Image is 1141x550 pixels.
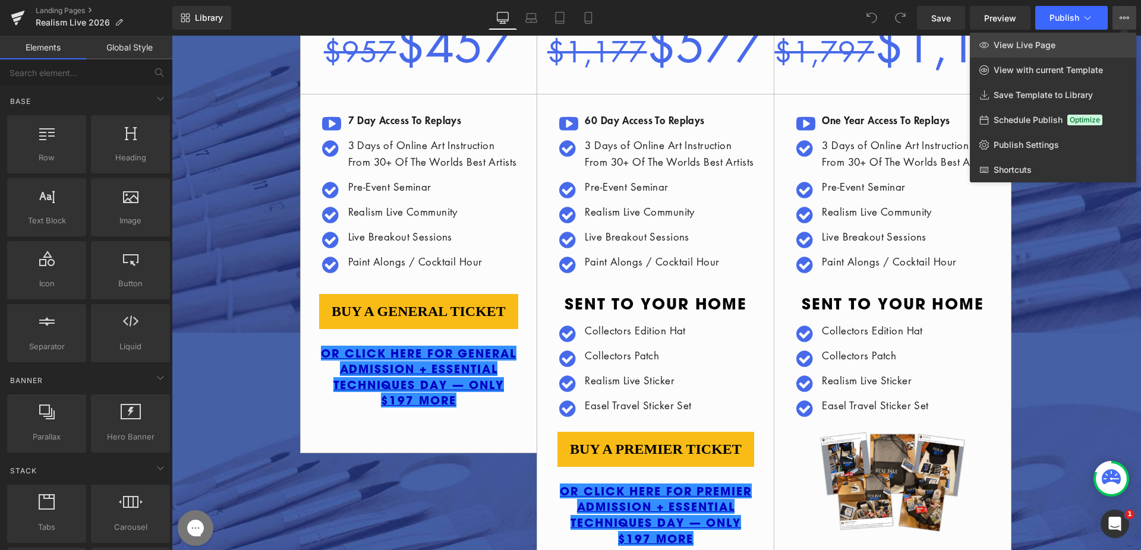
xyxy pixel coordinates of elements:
span: Publish [1049,13,1079,23]
a: BUY A PREMIER TICKET [386,396,582,431]
p: Pre-Event Seminar [650,143,821,159]
button: Undo [860,6,884,30]
a: Tablet [546,6,574,30]
span: Preview [984,12,1016,24]
p: Live Breakout Sessions [176,193,348,209]
span: Liquid [94,340,166,353]
p: Collectors Patch [413,312,519,328]
p: Realism Live Community [176,168,348,184]
p: Realism Live Sticker [413,337,519,353]
button: Open gorgias live chat [6,4,42,40]
span: Row [11,151,83,164]
p: 3 Days of Online Art Instruction From 30+ Of The Worlds Best Artists [176,102,348,134]
span: Image [94,214,166,227]
span: Heading [94,151,166,164]
button: View Live PageView with current TemplateSave Template to LibrarySchedule PublishOptimizePublish S... [1112,6,1136,30]
p: Pre-Event Seminar [413,143,584,159]
strong: One Year Access To Replays [650,77,778,91]
p: Realism Live Sticker [650,337,757,353]
strong: ​7 Day Access To Replays [176,77,290,91]
a: BUY A GENERAL TICKET [147,258,346,293]
a: Mobile [574,6,603,30]
p: 3 Days of Online Art Instruction From 30+ Of The Worlds Best Artists [413,102,584,134]
a: OR CLICK HERE FOR PREMIER ADMISSION + ESSENTIAL TECHNIQUES DAY — ONLY $197 MORE [388,448,580,510]
span: Button [94,277,166,290]
span: Icon [11,277,83,290]
span: 1 [1125,510,1134,519]
span: Tabs [11,521,83,533]
p: Pre-Event Seminar [176,143,348,159]
span: Save [931,12,951,24]
p: Paint Alongs / Cocktail Hour [650,218,821,234]
p: Live Breakout Sessions [650,193,821,209]
span: BUY A GENERAL TICKET [160,265,334,286]
p: Collectors Edition Hat [413,287,519,303]
strong: ​60 Day Access To Replays [413,77,532,91]
span: Library [195,12,223,23]
p: Live Breakout Sessions [413,193,584,209]
span: SENT TO YOUR HOME [630,257,812,278]
span: Shortcuts [994,165,1032,175]
a: Landing Pages [36,6,172,15]
p: Realism Live Community [413,168,584,184]
a: OR CLICK HERE FOR GENERAL ADMISSION + ESSENTIAL TECHNIQUES DAY — ONLY $197 MORE [149,310,345,372]
span: View Live Page [994,40,1055,50]
button: Publish [1035,6,1108,30]
button: Redo [888,6,912,30]
span: Base [9,96,32,107]
p: Paint Alongs / Cocktail Hour [413,218,584,234]
a: New Library [172,6,231,30]
span: Schedule Publish [994,115,1063,125]
span: Parallax [11,431,83,443]
a: Global Style [86,36,172,59]
p: Collectors Patch [650,312,757,328]
span: Text Block [11,214,83,227]
p: Realism Live Community [650,168,821,184]
span: BUY A PREMIER TICKET [398,403,570,423]
span: Publish Settings [994,140,1059,150]
span: Carousel [94,521,166,533]
span: Banner [9,375,44,386]
p: Collectors Edition Hat [650,287,757,303]
span: Separator [11,340,83,353]
iframe: Intercom live chat [1101,510,1129,538]
p: Paint Alongs / Cocktail Hour [176,218,348,234]
span: Realism Live 2026 [36,18,110,27]
p: Easel Travel Sticker Set [650,362,757,378]
span: Save Template to Library [994,90,1093,100]
p: Easel Travel Sticker Set [413,362,519,378]
span: View with current Template [994,65,1103,75]
span: SENT TO YOUR HOME [393,257,575,278]
p: 3 Days of Online Art Instruction From 30+ Of The Worlds Best Artists [650,102,821,134]
a: Preview [970,6,1030,30]
span: Hero Banner [94,431,166,443]
span: Optimize [1067,115,1102,125]
span: Stack [9,465,38,476]
a: Laptop [517,6,546,30]
a: Desktop [488,6,517,30]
